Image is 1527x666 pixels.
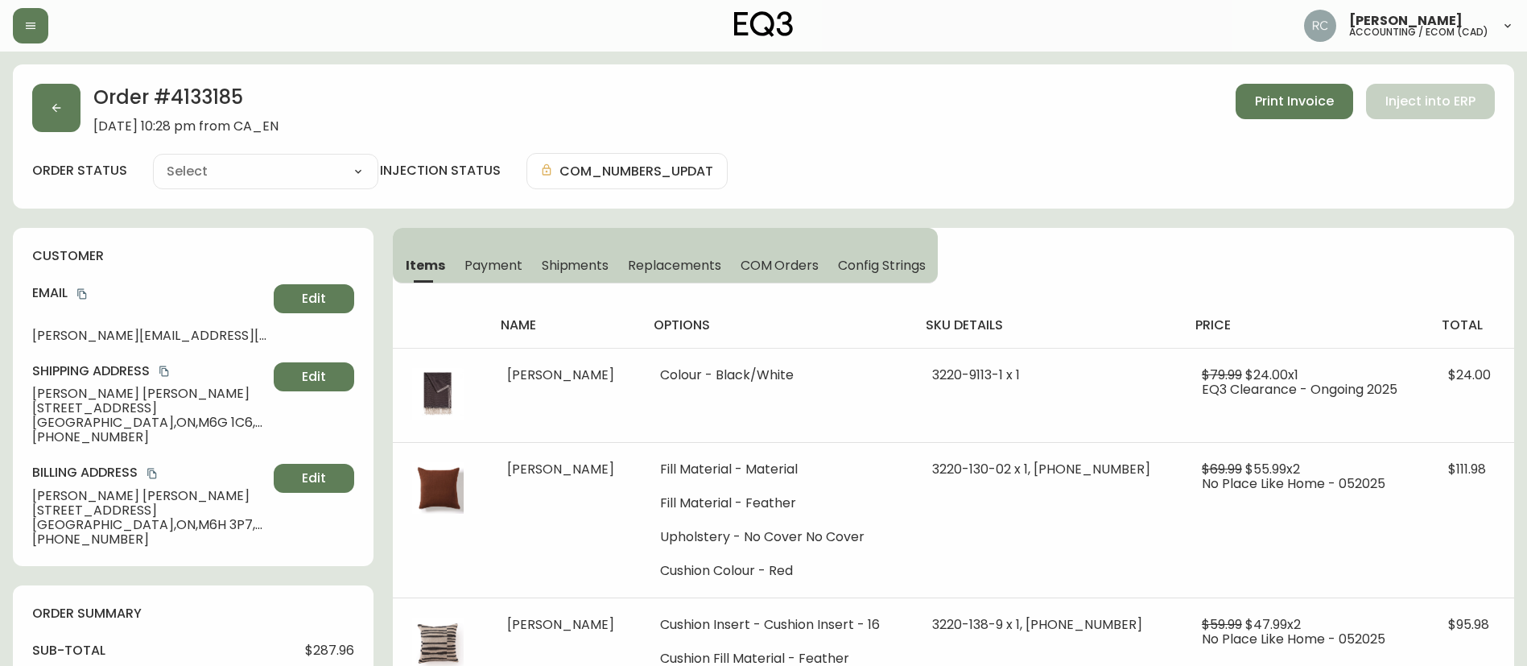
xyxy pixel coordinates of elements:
[660,564,893,578] li: Cushion Colour - Red
[274,284,354,313] button: Edit
[32,329,267,343] span: [PERSON_NAME][EMAIL_ADDRESS][PERSON_NAME][DOMAIN_NAME]
[1304,10,1336,42] img: f4ba4e02bd060be8f1386e3ca455bd0e
[1255,93,1334,110] span: Print Invoice
[660,462,893,477] li: Fill Material - Material
[1448,615,1489,634] span: $95.98
[660,496,893,511] li: Fill Material - Feather
[628,257,720,274] span: Replacements
[32,532,267,547] span: [PHONE_NUMBER]
[1448,366,1491,384] span: $24.00
[32,162,127,180] label: order status
[932,615,1142,634] span: 3220-138-9 x 1, [PHONE_NUMBER]
[926,316,1170,334] h4: sku details
[1202,380,1397,399] span: EQ3 Clearance - Ongoing 2025
[93,119,279,134] span: [DATE] 10:28 pm from CA_EN
[1202,474,1385,493] span: No Place Like Home - 052025
[1349,27,1488,37] h5: accounting / ecom (cad)
[1349,14,1463,27] span: [PERSON_NAME]
[32,430,267,445] span: [PHONE_NUMBER]
[32,284,267,302] h4: Email
[734,11,794,37] img: logo
[156,363,172,379] button: copy
[74,286,90,302] button: copy
[32,605,354,623] h4: order summary
[838,257,925,274] span: Config Strings
[1202,630,1385,648] span: No Place Like Home - 052025
[542,257,609,274] span: Shipments
[1245,460,1300,478] span: $55.99 x 2
[302,368,326,386] span: Edit
[274,362,354,391] button: Edit
[1195,316,1416,334] h4: price
[507,366,614,384] span: [PERSON_NAME]
[1236,84,1353,119] button: Print Invoice
[32,489,267,503] span: [PERSON_NAME] [PERSON_NAME]
[406,257,445,274] span: Items
[654,316,899,334] h4: options
[32,416,267,430] span: [GEOGRAPHIC_DATA] , ON , M6G 1C6 , CA
[1442,316,1501,334] h4: total
[507,460,614,478] span: [PERSON_NAME]
[932,460,1150,478] span: 3220-130-02 x 1, [PHONE_NUMBER]
[501,316,628,334] h4: name
[302,290,326,308] span: Edit
[274,464,354,493] button: Edit
[932,366,1020,384] span: 3220-9113-1 x 1
[1202,615,1242,634] span: $59.99
[1245,615,1301,634] span: $47.99 x 2
[32,387,267,401] span: [PERSON_NAME] [PERSON_NAME]
[93,84,279,119] h2: Order # 4133185
[660,530,893,544] li: Upholstery - No Cover No Cover
[32,247,354,265] h4: customer
[660,618,893,632] li: Cushion Insert - Cushion Insert - 16
[660,652,893,666] li: Cushion Fill Material - Feather
[32,642,105,660] h4: sub-total
[32,362,267,380] h4: Shipping Address
[412,462,464,514] img: a62472bd-d5c0-4431-98d7-e19fc323ecb4Optional[3220-130-01-Burnt-Red0801-LP.jpg].jpg
[1202,366,1242,384] span: $79.99
[32,518,267,532] span: [GEOGRAPHIC_DATA] , ON , M6H 3P7 , CA
[380,162,501,180] h4: injection status
[412,368,464,420] img: b6e34117-1ebe-47cb-8d0d-946a77fc457f.jpg
[1245,366,1298,384] span: $24.00 x 1
[741,257,819,274] span: COM Orders
[1448,460,1486,478] span: $111.98
[144,465,160,482] button: copy
[32,464,267,482] h4: Billing Address
[464,257,522,274] span: Payment
[302,470,326,487] span: Edit
[305,643,354,658] span: $287.96
[1202,460,1242,478] span: $69.99
[507,615,614,634] span: [PERSON_NAME]
[660,368,893,383] li: Colour - Black/White
[32,503,267,518] span: [STREET_ADDRESS]
[32,401,267,416] span: [STREET_ADDRESS]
